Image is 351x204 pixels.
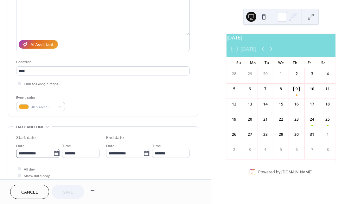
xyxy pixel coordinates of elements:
[21,189,38,196] span: Cancel
[231,147,237,153] div: 2
[294,147,299,153] div: 6
[274,57,288,68] div: We
[294,101,299,107] div: 16
[302,57,316,68] div: Fr
[106,135,124,141] div: End date
[309,71,315,77] div: 3
[294,86,299,92] div: 9
[325,86,330,92] div: 11
[316,57,330,68] div: Sa
[294,117,299,122] div: 23
[247,86,253,92] div: 6
[31,104,55,111] span: #F5A623FF
[231,101,237,107] div: 12
[247,71,253,77] div: 29
[247,132,253,137] div: 27
[309,147,315,153] div: 7
[231,132,237,137] div: 26
[278,101,284,107] div: 15
[260,57,274,68] div: Tu
[325,147,330,153] div: 8
[309,101,315,107] div: 17
[232,57,246,68] div: Su
[231,71,237,77] div: 28
[325,101,330,107] div: 18
[231,86,237,92] div: 5
[247,147,253,153] div: 3
[278,86,284,92] div: 8
[263,101,268,107] div: 14
[30,42,54,48] div: AI Assistant
[16,94,64,101] div: Event color
[24,173,50,179] span: Show date only
[325,117,330,122] div: 25
[263,147,268,153] div: 4
[278,71,284,77] div: 1
[227,34,335,41] div: [DATE]
[10,185,49,199] button: Cancel
[309,132,315,137] div: 31
[231,117,237,122] div: 19
[16,135,36,141] div: Start date
[278,117,284,122] div: 22
[288,57,302,68] div: Th
[247,117,253,122] div: 20
[247,101,253,107] div: 13
[106,143,115,149] span: Date
[62,143,71,149] span: Time
[294,132,299,137] div: 30
[258,169,312,175] div: Powered by
[246,57,260,68] div: Mo
[263,71,268,77] div: 30
[263,117,268,122] div: 21
[281,169,312,175] a: [DOMAIN_NAME]
[278,132,284,137] div: 29
[325,132,330,137] div: 1
[294,71,299,77] div: 2
[16,143,25,149] span: Date
[19,40,58,49] button: AI Assistant
[24,166,35,173] span: All day
[152,143,161,149] span: Time
[263,86,268,92] div: 7
[16,124,44,130] span: Date and time
[263,132,268,137] div: 28
[325,71,330,77] div: 4
[16,59,188,65] div: Location
[309,117,315,122] div: 24
[24,81,59,87] span: Link to Google Maps
[278,147,284,153] div: 5
[309,86,315,92] div: 10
